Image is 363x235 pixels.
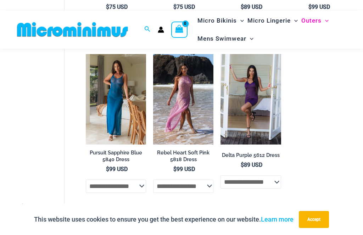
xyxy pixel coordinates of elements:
[153,54,213,145] a: Rebel Heart Soft Pink 5818 Dress 01Rebel Heart Soft Pink 5818 Dress 04Rebel Heart Soft Pink 5818 ...
[246,12,300,30] a: Micro LingerieMenu ToggleMenu Toggle
[158,27,164,33] a: Account icon link
[106,4,128,10] bdi: 75 USD
[237,12,244,30] span: Menu Toggle
[173,166,177,172] span: $
[196,30,255,48] a: Mens SwimwearMenu ToggleMenu Toggle
[34,214,294,225] p: This website uses cookies to ensure you get the best experience on our website.
[197,30,246,48] span: Mens Swimwear
[86,54,146,145] a: Pursuit Sapphire Blue 5840 Dress 02Pursuit Sapphire Blue 5840 Dress 04Pursuit Sapphire Blue 5840 ...
[86,149,146,165] a: Pursuit Sapphire Blue 5840 Dress
[153,149,213,165] a: Rebel Heart Soft Pink 5818 Dress
[106,166,128,172] bdi: 99 USD
[246,30,253,48] span: Menu Toggle
[86,54,146,145] img: Pursuit Sapphire Blue 5840 Dress 02
[220,54,281,145] img: Delta Purple 5612 Dress 01
[173,4,177,10] span: $
[14,22,131,37] img: MM SHOP LOGO FLAT
[220,152,281,161] a: Delta Purple 5612 Dress
[308,4,330,10] bdi: 99 USD
[299,211,329,228] button: Accept
[106,4,109,10] span: $
[261,216,294,223] a: Learn more
[144,25,151,34] a: Search icon link
[106,166,109,172] span: $
[241,4,244,10] span: $
[301,12,322,30] span: Outers
[18,202,36,223] span: shopping
[247,12,291,30] span: Micro Lingerie
[220,152,281,159] h2: Delta Purple 5612 Dress
[241,4,262,10] bdi: 89 USD
[196,12,246,30] a: Micro BikinisMenu ToggleMenu Toggle
[322,12,329,30] span: Menu Toggle
[173,166,195,172] bdi: 99 USD
[308,4,312,10] span: $
[18,37,82,178] iframe: TrustedSite Certified
[153,149,213,163] h2: Rebel Heart Soft Pink 5818 Dress
[173,4,195,10] bdi: 75 USD
[171,22,188,38] a: View Shopping Cart, empty
[241,161,262,168] bdi: 89 USD
[197,12,237,30] span: Micro Bikinis
[220,54,281,145] a: Delta Purple 5612 Dress 01Delta Purple 5612 Dress 03Delta Purple 5612 Dress 03
[291,12,298,30] span: Menu Toggle
[153,54,213,145] img: Rebel Heart Soft Pink 5818 Dress 01
[195,11,349,49] nav: Site Navigation
[241,161,244,168] span: $
[86,149,146,163] h2: Pursuit Sapphire Blue 5840 Dress
[300,12,330,30] a: OutersMenu ToggleMenu Toggle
